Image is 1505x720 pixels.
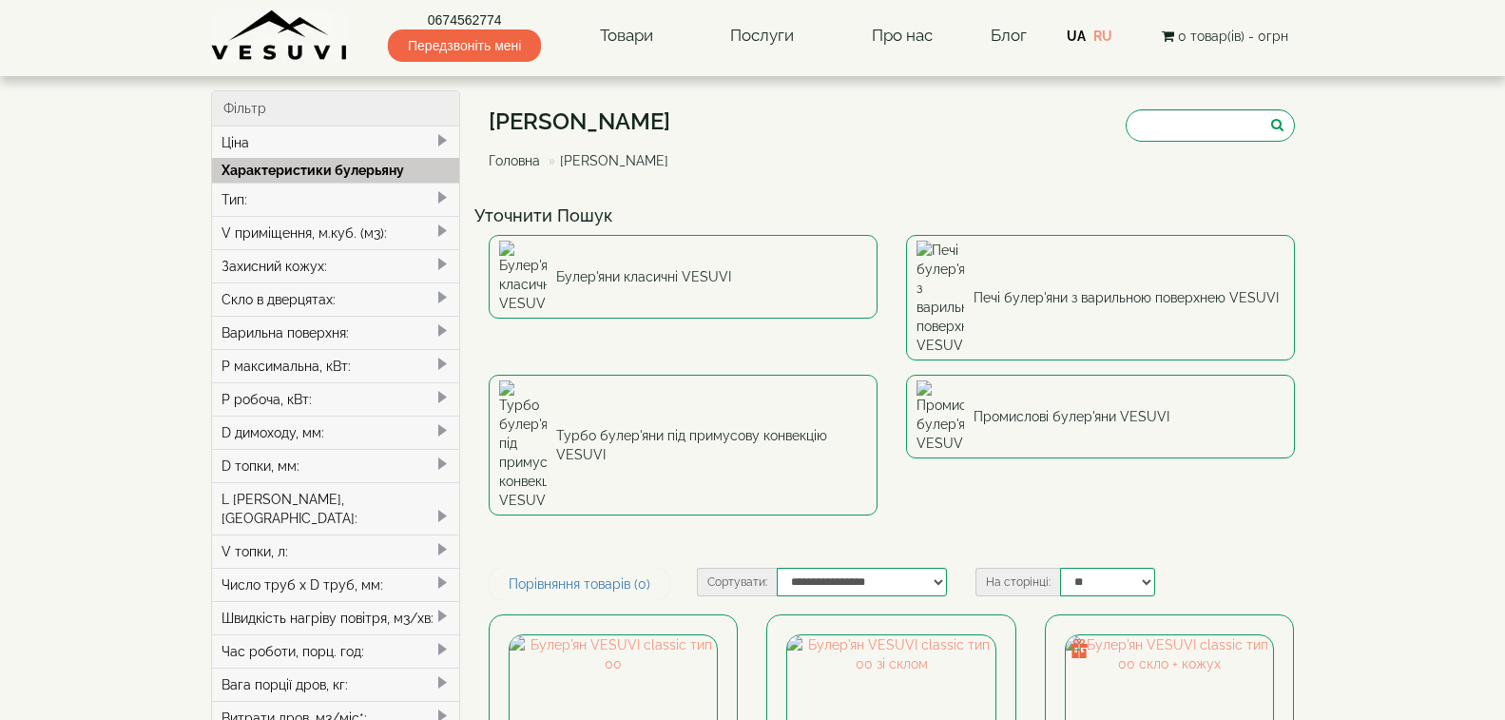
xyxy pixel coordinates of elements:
[212,126,460,159] div: Ціна
[1178,29,1288,44] span: 0 товар(ів) - 0грн
[212,216,460,249] div: V приміщення, м.куб. (м3):
[489,568,670,600] a: Порівняння товарів (0)
[212,382,460,416] div: P робоча, кВт:
[212,91,460,126] div: Фільтр
[1067,29,1086,44] a: UA
[212,449,460,482] div: D топки, мм:
[581,14,672,58] a: Товари
[975,568,1060,596] label: На сторінці:
[906,235,1295,360] a: Печі булер'яни з варильною поверхнею VESUVI Печі булер'яни з варильною поверхнею VESUVI
[499,380,547,510] img: Турбо булер'яни під примусову конвекцію VESUVI
[853,14,952,58] a: Про нас
[697,568,777,596] label: Сортувати:
[212,282,460,316] div: Скло в дверцятах:
[474,206,1309,225] h4: Уточнити Пошук
[489,153,540,168] a: Головна
[1070,639,1089,658] img: gift
[499,241,547,313] img: Булер'яни класичні VESUVI
[917,380,964,453] img: Промислові булер'яни VESUVI
[212,482,460,535] div: L [PERSON_NAME], [GEOGRAPHIC_DATA]:
[544,151,668,170] li: [PERSON_NAME]
[212,568,460,601] div: Число труб x D труб, мм:
[1156,26,1294,47] button: 0 товар(ів) - 0грн
[489,235,878,319] a: Булер'яни класичні VESUVI Булер'яни класичні VESUVI
[212,183,460,216] div: Тип:
[212,158,460,183] div: Характеристики булерьяну
[388,29,541,62] span: Передзвоніть мені
[489,375,878,516] a: Турбо булер'яни під примусову конвекцію VESUVI Турбо булер'яни під примусову конвекцію VESUVI
[212,535,460,568] div: V топки, л:
[388,10,541,29] a: 0674562774
[711,14,813,58] a: Послуги
[212,249,460,282] div: Захисний кожух:
[212,349,460,382] div: P максимальна, кВт:
[212,416,460,449] div: D димоходу, мм:
[1093,29,1112,44] a: RU
[212,601,460,634] div: Швидкість нагріву повітря, м3/хв:
[489,109,683,134] h1: [PERSON_NAME]
[212,316,460,349] div: Варильна поверхня:
[212,668,460,701] div: Вага порції дров, кг:
[212,634,460,668] div: Час роботи, порц. год:
[991,26,1027,45] a: Блог
[906,375,1295,458] a: Промислові булер'яни VESUVI Промислові булер'яни VESUVI
[211,10,349,62] img: Завод VESUVI
[917,241,964,355] img: Печі булер'яни з варильною поверхнею VESUVI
